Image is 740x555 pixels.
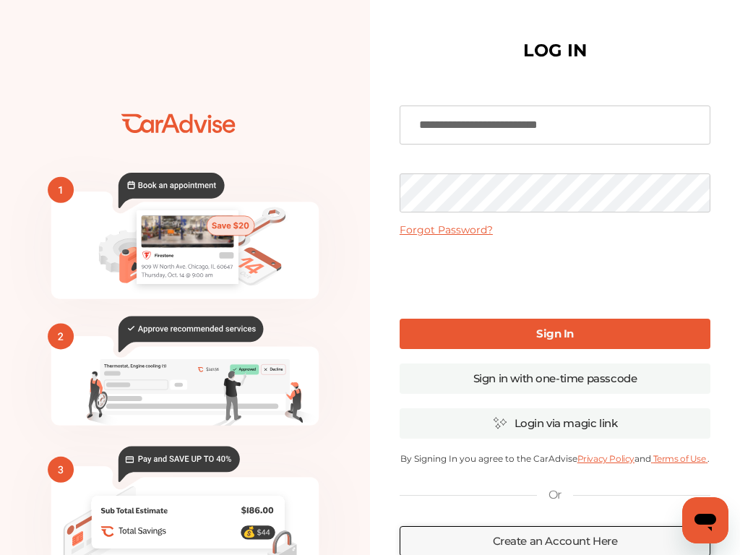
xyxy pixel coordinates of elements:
[400,363,710,394] a: Sign in with one-time passcode
[445,248,665,304] iframe: reCAPTCHA
[523,43,587,58] h1: LOG IN
[577,453,634,464] a: Privacy Policy
[651,453,707,464] a: Terms of Use
[682,497,728,543] iframe: Button to launch messaging window
[400,408,710,439] a: Login via magic link
[400,223,493,236] a: Forgot Password?
[400,453,710,464] p: By Signing In you agree to the CarAdvise and .
[548,487,562,503] p: Or
[493,416,507,430] img: magic_icon.32c66aac.svg
[400,319,710,349] a: Sign In
[536,327,574,340] b: Sign In
[243,525,256,538] text: 💰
